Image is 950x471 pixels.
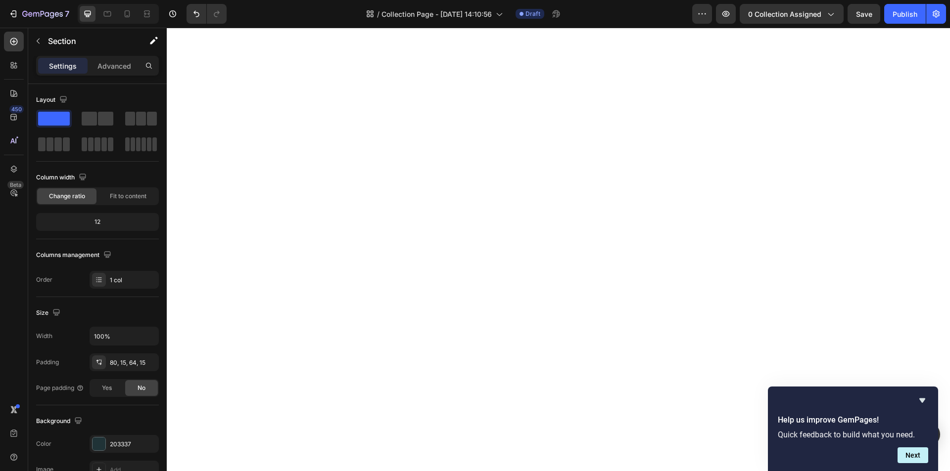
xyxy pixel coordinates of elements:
div: Beta [7,181,24,189]
div: Help us improve GemPages! [778,394,928,463]
div: Background [36,415,84,428]
button: Publish [884,4,926,24]
div: Column width [36,171,89,184]
span: 0 collection assigned [748,9,821,19]
span: Change ratio [49,192,85,201]
div: Publish [893,9,917,19]
button: 0 collection assigned [740,4,844,24]
h2: Help us improve GemPages! [778,414,928,426]
div: Columns management [36,249,113,262]
button: Hide survey [916,394,928,406]
div: 1 col [110,276,156,285]
iframe: Design area [167,28,950,471]
button: Save [848,4,880,24]
input: Auto [90,327,158,345]
span: / [377,9,380,19]
div: 12 [38,215,157,229]
div: 80, 15, 64, 15 [110,358,156,367]
div: Padding [36,358,59,367]
p: 7 [65,8,69,20]
p: Settings [49,61,77,71]
span: Collection Page - [DATE] 14:10:56 [381,9,492,19]
span: Draft [525,9,540,18]
div: Layout [36,93,69,107]
span: Save [856,10,872,18]
div: Undo/Redo [187,4,227,24]
span: Yes [102,384,112,392]
span: No [138,384,145,392]
div: Size [36,306,62,320]
button: 7 [4,4,74,24]
div: Page padding [36,384,84,392]
p: Quick feedback to build what you need. [778,430,928,439]
div: Order [36,275,52,284]
div: Color [36,439,51,448]
div: Width [36,332,52,341]
p: Section [48,35,129,47]
button: Next question [898,447,928,463]
div: 203337 [110,440,156,449]
p: Advanced [97,61,131,71]
span: Fit to content [110,192,146,201]
div: 450 [9,105,24,113]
